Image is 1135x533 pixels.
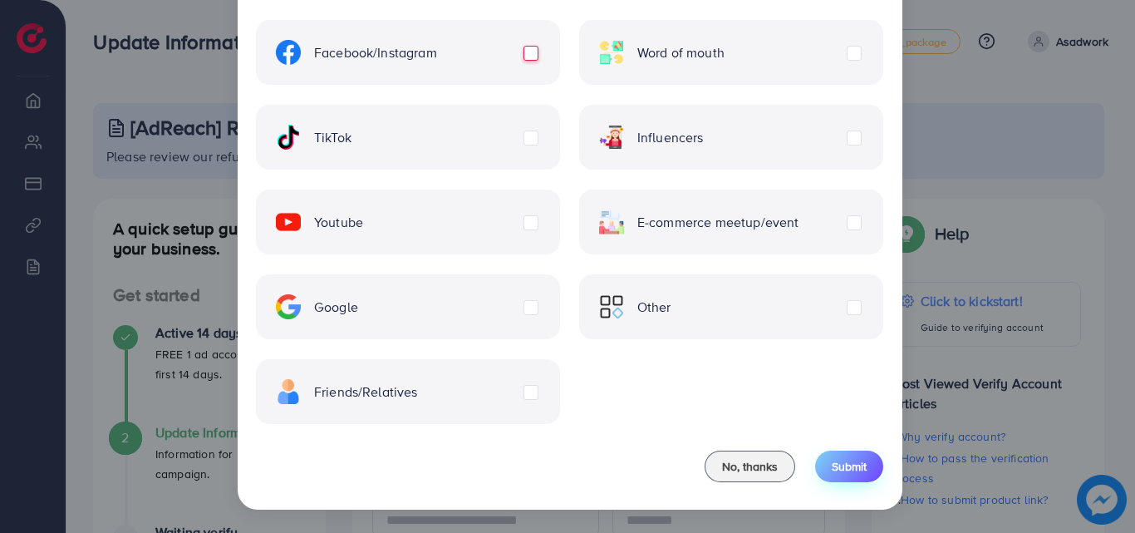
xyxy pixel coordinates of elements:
[314,128,351,147] span: TikTok
[314,382,418,402] span: Friends/Relatives
[832,458,867,475] span: Submit
[314,213,363,232] span: Youtube
[276,125,301,150] img: ic-tiktok.4b20a09a.svg
[314,43,437,62] span: Facebook/Instagram
[599,294,624,319] img: ic-other.99c3e012.svg
[276,294,301,319] img: ic-google.5bdd9b68.svg
[637,43,725,62] span: Word of mouth
[637,298,671,317] span: Other
[276,40,301,65] img: ic-facebook.134605ef.svg
[276,379,301,404] img: ic-freind.8e9a9d08.svg
[599,210,624,234] img: ic-ecommerce.d1fa3848.svg
[599,40,624,65] img: ic-word-of-mouth.a439123d.svg
[599,125,624,150] img: ic-influencers.a620ad43.svg
[314,298,358,317] span: Google
[815,451,883,482] button: Submit
[637,128,704,147] span: Influencers
[705,451,795,482] button: No, thanks
[637,213,799,232] span: E-commerce meetup/event
[722,458,778,475] span: No, thanks
[276,210,301,234] img: ic-youtube.715a0ca2.svg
